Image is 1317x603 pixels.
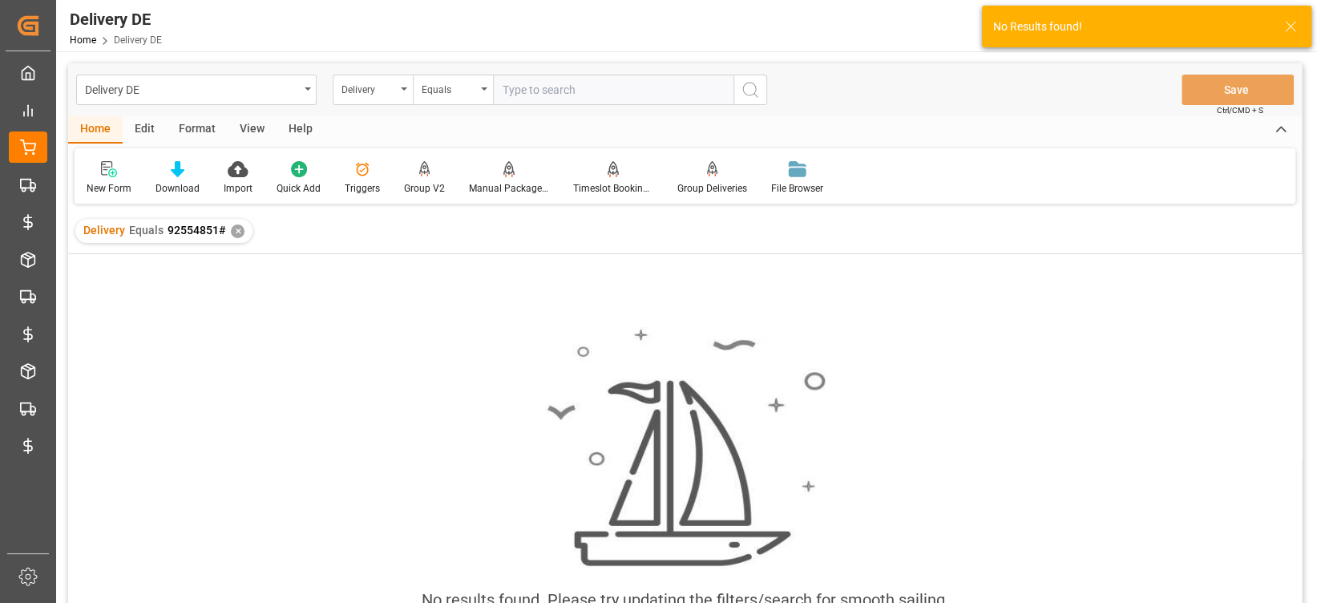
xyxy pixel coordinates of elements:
[469,181,549,196] div: Manual Package TypeDetermination
[1182,75,1294,105] button: Save
[677,181,747,196] div: Group Deliveries
[573,181,653,196] div: Timeslot Booking Report
[277,116,325,144] div: Help
[83,224,125,237] span: Delivery
[68,116,123,144] div: Home
[345,181,380,196] div: Triggers
[168,224,225,237] span: 92554851#
[231,225,244,238] div: ✕
[228,116,277,144] div: View
[167,116,228,144] div: Format
[733,75,767,105] button: search button
[129,224,164,237] span: Equals
[1217,104,1263,116] span: Ctrl/CMD + S
[87,181,131,196] div: New Form
[156,181,200,196] div: Download
[85,79,299,99] div: Delivery DE
[545,327,826,569] img: smooth_sailing.jpeg
[771,181,823,196] div: File Browser
[224,181,252,196] div: Import
[333,75,413,105] button: open menu
[277,181,321,196] div: Quick Add
[123,116,167,144] div: Edit
[404,181,445,196] div: Group V2
[422,79,476,97] div: Equals
[70,7,162,31] div: Delivery DE
[993,18,1269,35] div: No Results found!
[70,34,96,46] a: Home
[493,75,733,105] input: Type to search
[76,75,317,105] button: open menu
[341,79,396,97] div: Delivery
[413,75,493,105] button: open menu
